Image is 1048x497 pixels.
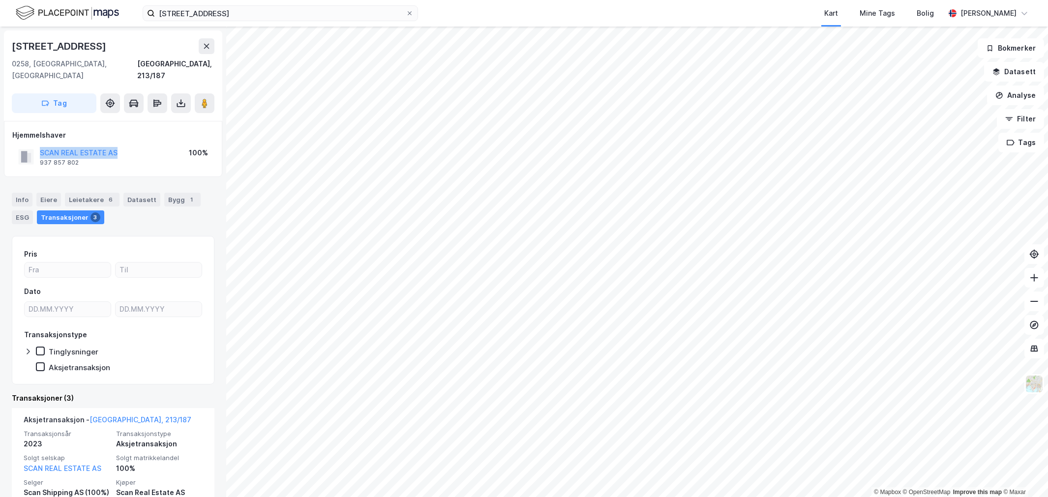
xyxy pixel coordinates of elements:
input: Søk på adresse, matrikkel, gårdeiere, leietakere eller personer [155,6,406,21]
span: Selger [24,478,110,487]
span: Solgt matrikkelandel [116,454,203,462]
div: 3 [90,212,100,222]
a: [GEOGRAPHIC_DATA], 213/187 [90,415,191,424]
div: [PERSON_NAME] [960,7,1017,19]
div: Bygg [164,193,201,206]
a: Improve this map [953,489,1002,496]
div: ESG [12,210,33,224]
span: Solgt selskap [24,454,110,462]
div: Tinglysninger [49,347,98,356]
span: Transaksjonsår [24,430,110,438]
div: Datasett [123,193,160,206]
div: Transaksjoner (3) [12,392,214,404]
input: DD.MM.YYYY [116,302,202,317]
div: 0258, [GEOGRAPHIC_DATA], [GEOGRAPHIC_DATA] [12,58,137,82]
span: Transaksjonstype [116,430,203,438]
div: Eiere [36,193,61,206]
div: Aksjetransaksjon [116,438,203,450]
div: 937 857 802 [40,159,79,167]
div: Hjemmelshaver [12,129,214,141]
input: Til [116,263,202,277]
span: Kjøper [116,478,203,487]
a: Mapbox [874,489,901,496]
button: Tag [12,93,96,113]
div: 1 [187,195,197,205]
div: 100% [189,147,208,159]
div: [STREET_ADDRESS] [12,38,108,54]
div: Aksjetransaksjon [49,363,110,372]
div: Leietakere [65,193,120,206]
a: OpenStreetMap [903,489,951,496]
button: Tags [998,133,1044,152]
div: Transaksjoner [37,210,104,224]
div: [GEOGRAPHIC_DATA], 213/187 [137,58,214,82]
a: SCAN REAL ESTATE AS [24,464,101,472]
button: Analyse [987,86,1044,105]
div: Kart [824,7,838,19]
button: Datasett [984,62,1044,82]
img: logo.f888ab2527a4732fd821a326f86c7f29.svg [16,4,119,22]
iframe: Chat Widget [999,450,1048,497]
div: Pris [24,248,37,260]
div: Aksjetransaksjon - [24,414,191,430]
div: Kontrollprogram for chat [999,450,1048,497]
div: Info [12,193,32,206]
input: DD.MM.YYYY [25,302,111,317]
img: Z [1025,375,1044,393]
div: Dato [24,286,41,297]
div: Mine Tags [860,7,895,19]
div: 100% [116,463,203,474]
button: Bokmerker [978,38,1044,58]
div: Bolig [917,7,934,19]
input: Fra [25,263,111,277]
button: Filter [997,109,1044,129]
div: 6 [106,195,116,205]
div: 2023 [24,438,110,450]
div: Transaksjonstype [24,329,87,341]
